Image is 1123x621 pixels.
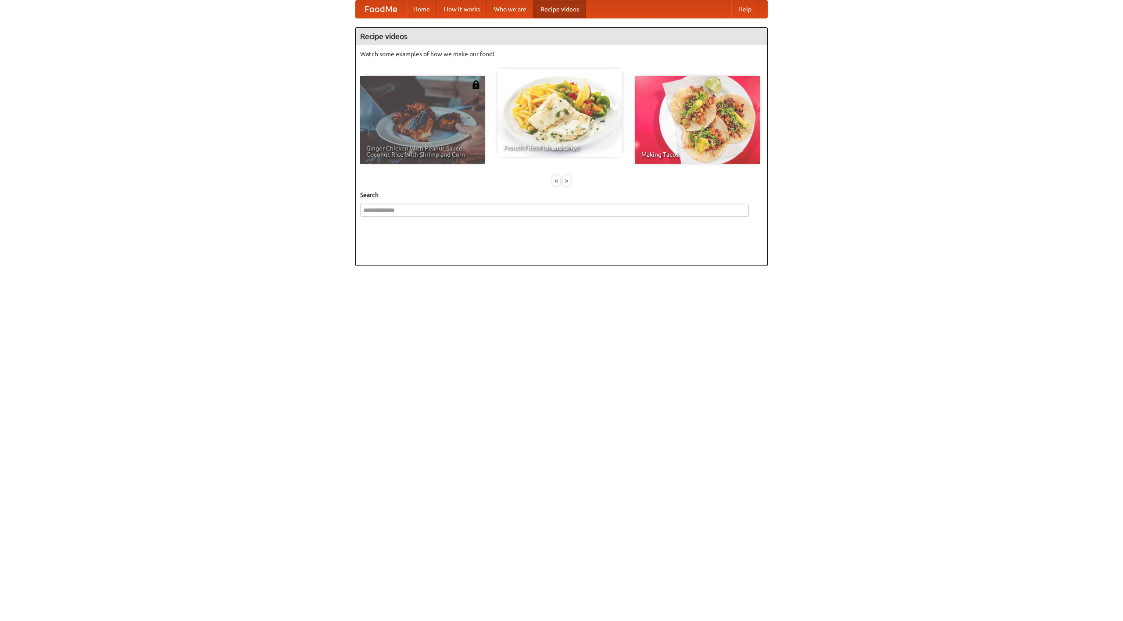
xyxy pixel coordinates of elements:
span: French Fries Fish and Chips [504,144,616,151]
a: Home [406,0,437,18]
p: Watch some examples of how we make our food! [360,50,763,58]
div: « [552,175,560,186]
h5: Search [360,190,763,199]
a: Recipe videos [533,0,586,18]
a: FoodMe [356,0,406,18]
h4: Recipe videos [356,28,767,45]
div: » [563,175,571,186]
span: Making Tacos [641,151,754,158]
a: Making Tacos [635,76,760,164]
a: Help [731,0,758,18]
img: 483408.png [472,80,480,89]
a: Who we are [487,0,533,18]
a: French Fries Fish and Chips [497,69,622,157]
a: How it works [437,0,487,18]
